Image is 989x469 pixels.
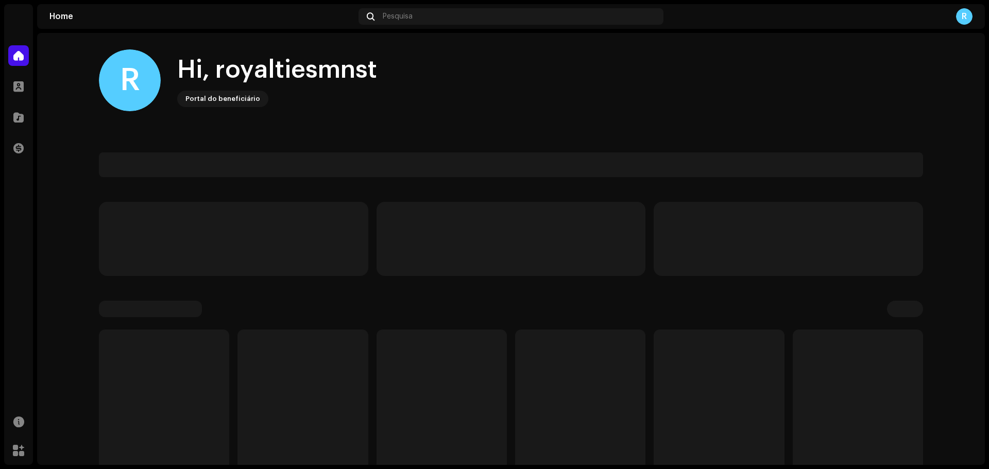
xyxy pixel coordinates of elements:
span: Pesquisa [383,12,413,21]
div: R [99,49,161,111]
div: R [956,8,973,25]
div: Portal do beneficiário [185,93,260,105]
div: Hi, royaltiesmnst [177,54,377,86]
div: Home [49,12,354,21]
